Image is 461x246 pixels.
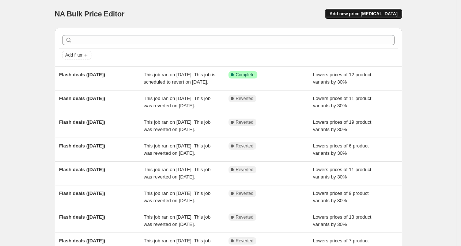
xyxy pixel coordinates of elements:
[144,96,211,108] span: This job ran on [DATE]. This job was reverted on [DATE].
[144,191,211,203] span: This job ran on [DATE]. This job was reverted on [DATE].
[313,119,371,132] span: Lowers prices of 19 product variants by 30%
[59,238,105,243] span: Flash deals ([DATE])
[236,214,254,220] span: Reverted
[144,72,215,85] span: This job ran on [DATE]. This job is scheduled to revert on [DATE].
[65,52,83,58] span: Add filter
[236,72,254,78] span: Complete
[59,72,105,77] span: Flash deals ([DATE])
[59,96,105,101] span: Flash deals ([DATE])
[59,191,105,196] span: Flash deals ([DATE])
[236,238,254,244] span: Reverted
[313,167,371,180] span: Lowers prices of 11 product variants by 30%
[313,72,371,85] span: Lowers prices of 12 product variants by 30%
[236,143,254,149] span: Reverted
[144,119,211,132] span: This job ran on [DATE]. This job was reverted on [DATE].
[329,11,397,17] span: Add new price [MEDICAL_DATA]
[144,143,211,156] span: This job ran on [DATE]. This job was reverted on [DATE].
[144,214,211,227] span: This job ran on [DATE]. This job was reverted on [DATE].
[62,51,91,59] button: Add filter
[325,9,402,19] button: Add new price [MEDICAL_DATA]
[144,167,211,180] span: This job ran on [DATE]. This job was reverted on [DATE].
[59,167,105,172] span: Flash deals ([DATE])
[59,119,105,125] span: Flash deals ([DATE])
[313,214,371,227] span: Lowers prices of 13 product variants by 30%
[55,10,125,18] span: NA Bulk Price Editor
[236,96,254,101] span: Reverted
[59,143,105,149] span: Flash deals ([DATE])
[236,167,254,173] span: Reverted
[313,96,371,108] span: Lowers prices of 11 product variants by 30%
[59,214,105,220] span: Flash deals ([DATE])
[313,143,369,156] span: Lowers prices of 6 product variants by 30%
[313,191,369,203] span: Lowers prices of 9 product variants by 30%
[236,191,254,196] span: Reverted
[236,119,254,125] span: Reverted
